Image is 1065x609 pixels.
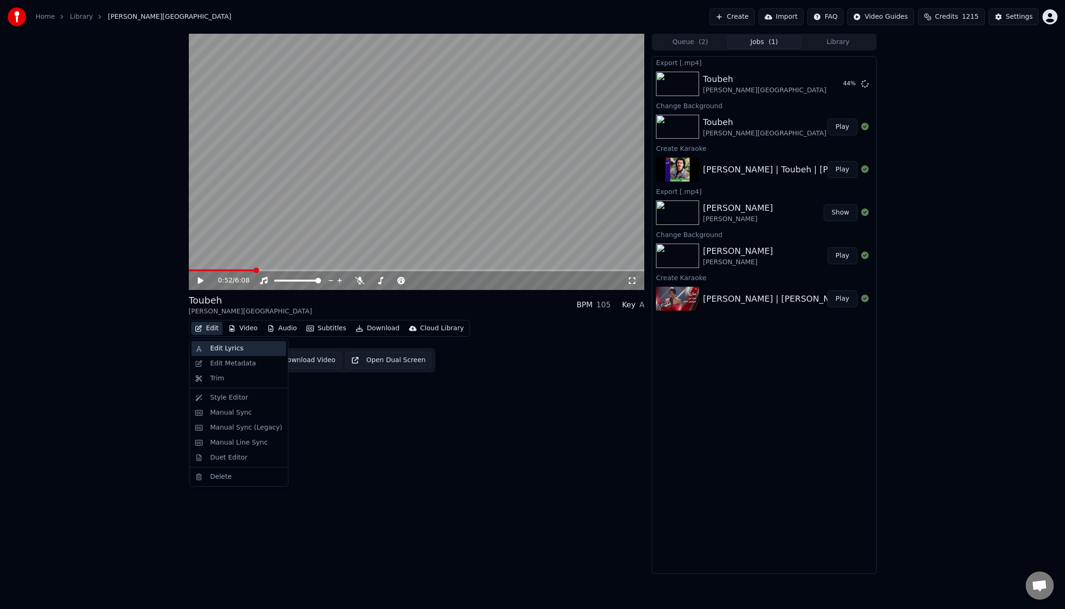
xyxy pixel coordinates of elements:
[235,276,249,285] span: 6:08
[847,8,914,25] button: Video Guides
[699,37,708,47] span: ( 2 )
[210,408,252,417] div: Manual Sync
[703,86,826,95] div: [PERSON_NAME][GEOGRAPHIC_DATA]
[703,258,773,267] div: [PERSON_NAME]
[622,299,635,311] div: Key
[807,8,843,25] button: FAQ
[210,423,283,432] div: Manual Sync (Legacy)
[703,245,773,258] div: [PERSON_NAME]
[218,276,240,285] div: /
[827,290,857,307] button: Play
[827,119,857,135] button: Play
[263,322,301,335] button: Audio
[420,324,464,333] div: Cloud Library
[210,453,248,462] div: Duet Editor
[189,294,312,307] div: Toubeh
[7,7,26,26] img: youka
[652,229,876,240] div: Change Background
[1006,12,1033,22] div: Settings
[759,8,804,25] button: Import
[824,204,857,221] button: Show
[652,57,876,68] div: Export [.mp4]
[210,374,224,383] div: Trim
[189,307,312,316] div: [PERSON_NAME][GEOGRAPHIC_DATA]
[827,161,857,178] button: Play
[935,12,958,22] span: Credits
[70,12,93,22] a: Library
[265,352,342,369] button: Download Video
[727,36,801,49] button: Jobs
[191,322,223,335] button: Edit
[709,8,755,25] button: Create
[210,393,248,402] div: Style Editor
[827,247,857,264] button: Play
[652,272,876,283] div: Create Karaoke
[703,116,826,129] div: Toubeh
[352,322,403,335] button: Download
[843,80,857,88] div: 44 %
[768,37,778,47] span: ( 1 )
[639,299,644,311] div: A
[303,322,350,335] button: Subtitles
[653,36,727,49] button: Queue
[596,299,611,311] div: 105
[576,299,592,311] div: BPM
[652,100,876,111] div: Change Background
[652,142,876,154] div: Create Karaoke
[801,36,875,49] button: Library
[652,186,876,197] div: Export [.mp4]
[36,12,55,22] a: Home
[36,12,231,22] nav: breadcrumb
[1026,572,1054,600] div: Open chat
[218,276,232,285] span: 0:52
[210,438,268,447] div: Manual Line Sync
[108,12,231,22] span: [PERSON_NAME][GEOGRAPHIC_DATA]
[210,344,244,353] div: Edit Lyrics
[703,129,826,138] div: [PERSON_NAME][GEOGRAPHIC_DATA]
[703,201,773,215] div: [PERSON_NAME]
[210,359,256,368] div: Edit Metadata
[989,8,1039,25] button: Settings
[703,73,826,86] div: Toubeh
[210,472,232,482] div: Delete
[345,352,432,369] button: Open Dual Screen
[918,8,985,25] button: Credits1215
[962,12,979,22] span: 1215
[224,322,261,335] button: Video
[703,215,773,224] div: [PERSON_NAME]
[703,163,948,176] div: [PERSON_NAME] | Toubeh | [PERSON_NAME] | توبه | کارائوکه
